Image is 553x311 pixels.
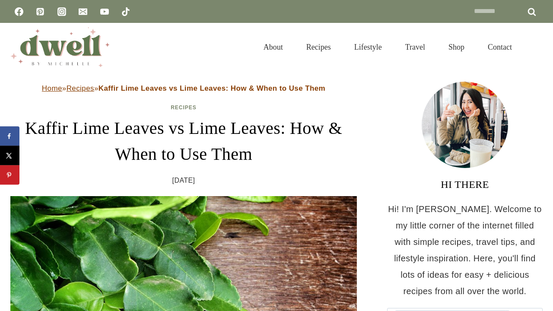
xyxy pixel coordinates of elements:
a: Email [74,3,92,20]
a: About [252,32,295,62]
a: Shop [437,32,476,62]
a: Pinterest [32,3,49,20]
button: View Search Form [528,40,543,54]
span: » » [42,84,325,92]
a: TikTok [117,3,134,20]
nav: Primary Navigation [252,32,524,62]
a: Instagram [53,3,70,20]
a: YouTube [96,3,113,20]
a: Facebook [10,3,28,20]
a: Travel [394,32,437,62]
a: Lifestyle [343,32,394,62]
a: Home [42,84,62,92]
a: Recipes [67,84,94,92]
p: Hi! I'm [PERSON_NAME]. Welcome to my little corner of the internet filled with simple recipes, tr... [387,201,543,299]
img: DWELL by michelle [10,27,110,67]
h1: Kaffir Lime Leaves vs Lime Leaves: How & When to Use Them [10,115,357,167]
time: [DATE] [172,174,195,187]
a: Recipes [295,32,343,62]
a: Contact [476,32,524,62]
h3: HI THERE [387,177,543,192]
strong: Kaffir Lime Leaves vs Lime Leaves: How & When to Use Them [99,84,325,92]
a: Recipes [171,105,197,111]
